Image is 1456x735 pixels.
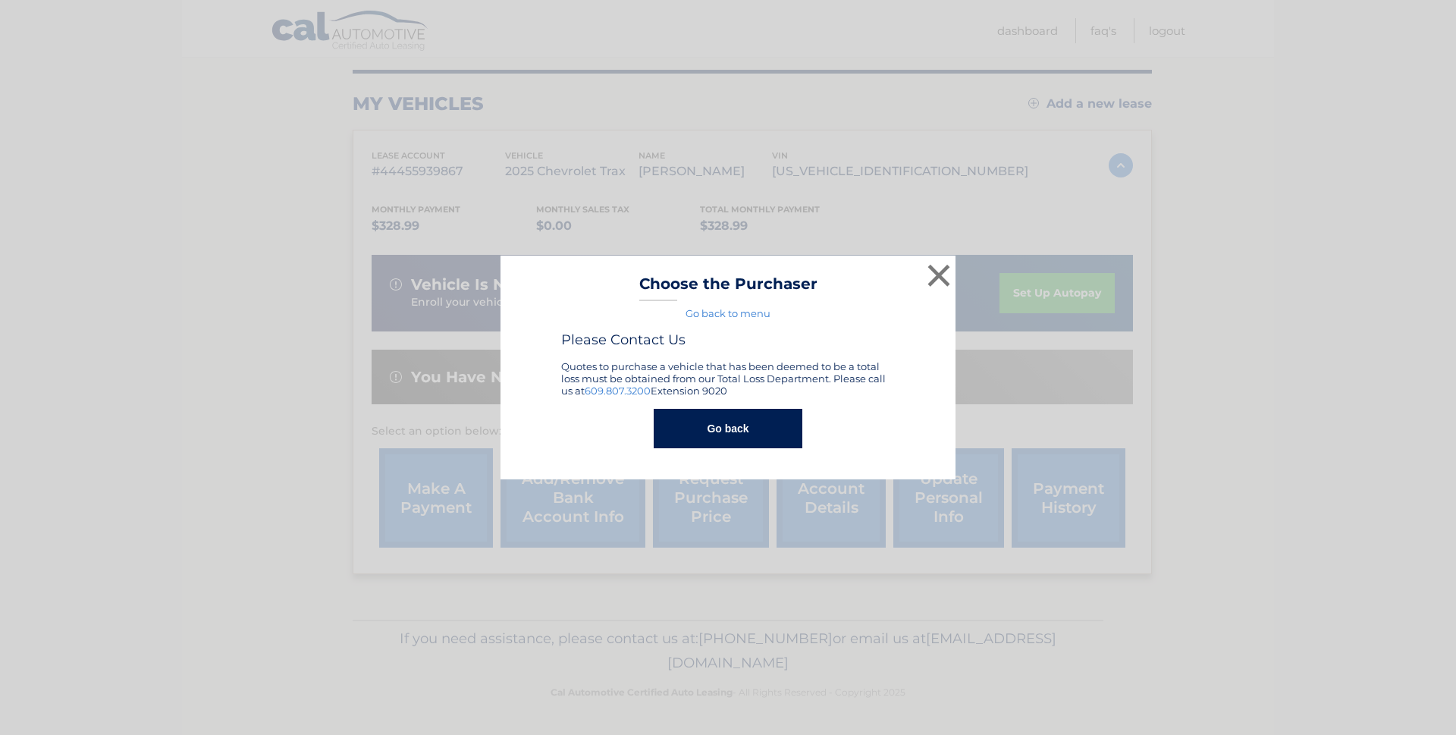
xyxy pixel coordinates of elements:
h4: Please Contact Us [561,331,895,348]
button: × [924,260,954,291]
a: Go back to menu [686,307,770,319]
div: Quotes to purchase a vehicle that has been deemed to be a total loss must be obtained from our To... [561,331,895,397]
h3: Choose the Purchaser [639,275,817,301]
button: Go back [654,409,802,448]
a: 609.807.3200 [585,385,651,397]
